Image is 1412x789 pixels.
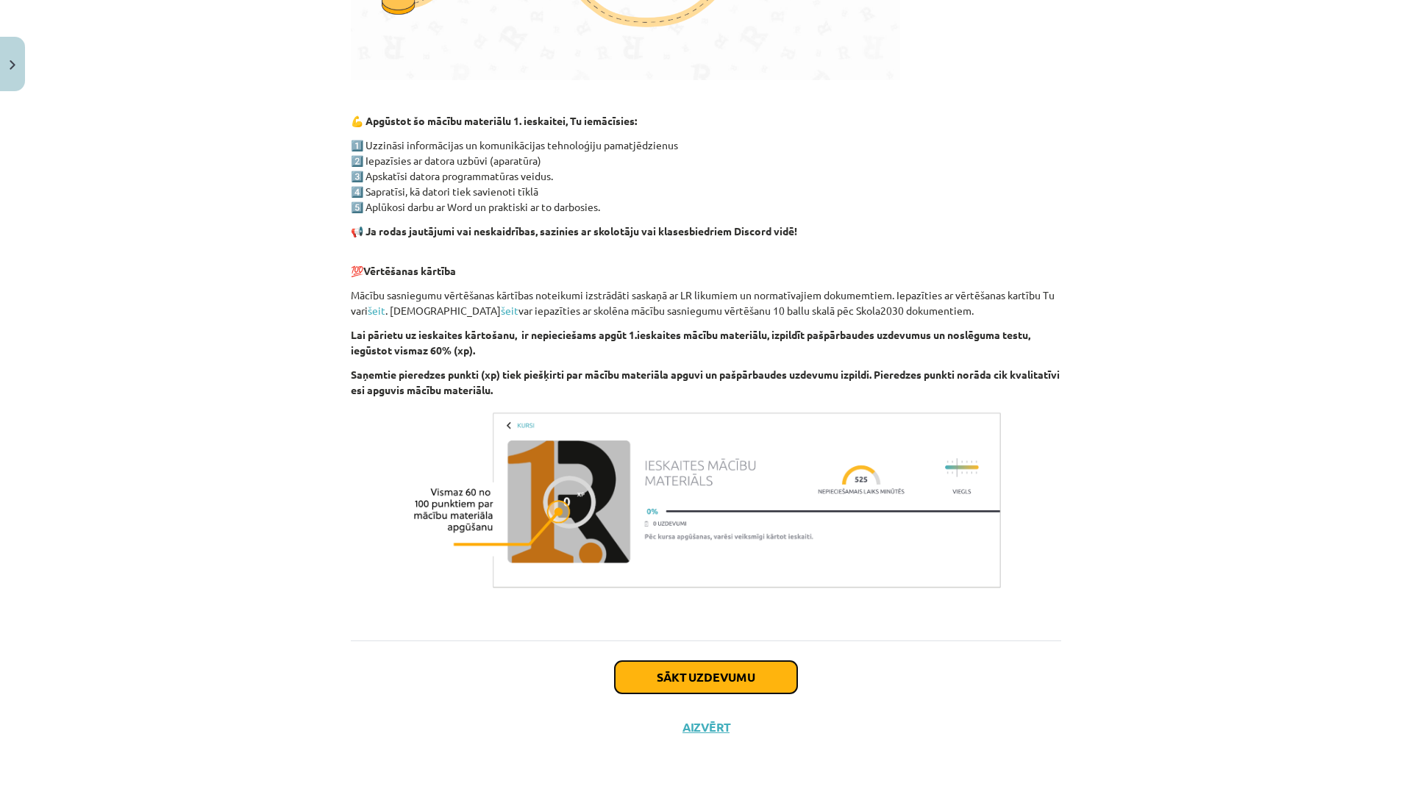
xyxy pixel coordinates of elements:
[501,304,518,317] a: šeit
[351,368,1060,396] b: Saņemtie pieredzes punkti (xp) tiek piešķirti par mācību materiāla apguvi un pašpārbaudes uzdevum...
[351,224,797,238] strong: 📢 Ja rodas jautājumi vai neskaidrības, sazinies ar skolotāju vai klasesbiedriem Discord vidē!
[678,720,734,735] button: Aizvērt
[351,114,637,127] strong: 💪 Apgūstot šo mācību materiālu 1. ieskaitei, Tu iemācīsies:
[615,661,797,693] button: Sākt uzdevumu
[363,264,456,277] b: Vērtēšanas kārtība
[351,138,1061,215] p: 1️⃣ Uzzināsi informācijas un komunikācijas tehnoloģiju pamatjēdzienus 2️⃣ Iepazīsies ar datora uz...
[10,60,15,70] img: icon-close-lesson-0947bae3869378f0d4975bcd49f059093ad1ed9edebbc8119c70593378902aed.svg
[368,304,385,317] a: šeit
[351,328,1030,357] b: Lai pārietu uz ieskaites kārtošanu, ir nepieciešams apgūt 1.ieskaites mācību materiālu, izpildīt ...
[351,248,1061,279] p: 💯
[351,288,1061,318] p: Mācību sasniegumu vērtēšanas kārtības noteikumi izstrādāti saskaņā ar LR likumiem un normatīvajie...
